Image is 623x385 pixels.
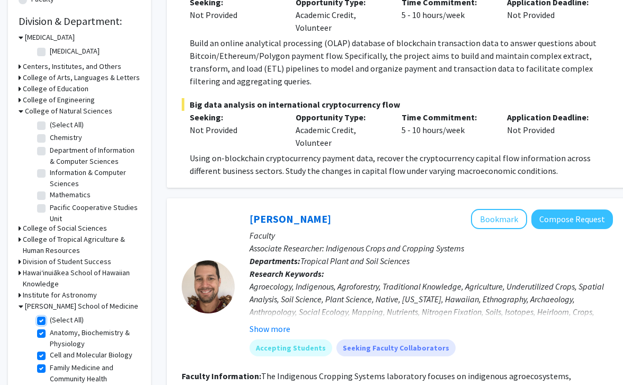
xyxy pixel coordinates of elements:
[531,209,613,229] button: Compose Request to Noa Lincoln
[300,256,410,266] span: Tropical Plant and Soil Sciences
[23,72,140,83] h3: College of Arts, Languages & Letters
[190,37,613,87] p: Build an online analytical processing (OLAP) database of blockchain transaction data to answer qu...
[23,267,140,290] h3: Hawaiʻinuiākea School of Hawaiian Knowledge
[25,32,75,43] h3: [MEDICAL_DATA]
[250,242,613,255] p: Associate Researcher: Indigenous Crops and Cropping Systems
[250,256,300,266] b: Departments:
[250,339,332,356] mat-chip: Accepting Students
[50,362,138,384] label: Family Medicine and Community Health
[250,322,290,335] button: Show more
[50,167,138,189] label: Information & Computer Sciences
[250,268,324,279] b: Research Keywords:
[25,106,112,117] h3: College of Natural Sciences
[23,61,121,72] h3: Centers, Institutes, and Others
[50,132,82,143] label: Chemistry
[336,339,456,356] mat-chip: Seeking Faculty Collaborators
[50,314,84,326] label: (Select All)
[8,337,45,377] iframe: Chat
[23,94,95,106] h3: College of Engineering
[50,202,138,224] label: Pacific Cooperative Studies Unit
[50,189,91,200] label: Mathematics
[296,111,386,124] p: Opportunity Type:
[288,111,394,149] div: Academic Credit, Volunteer
[23,290,97,301] h3: Institute for Astronomy
[402,111,492,124] p: Time Commitment:
[190,111,280,124] p: Seeking:
[507,111,597,124] p: Application Deadline:
[50,327,138,349] label: Anatomy, Biochemistry & Physiology
[394,111,500,149] div: 5 - 10 hours/week
[190,124,280,136] div: Not Provided
[471,209,527,229] button: Add Noa Lincoln to Bookmarks
[50,119,84,130] label: (Select All)
[190,8,280,21] div: Not Provided
[23,256,111,267] h3: Division of Student Success
[250,229,613,242] p: Faculty
[19,15,140,28] h2: Division & Department:
[182,98,613,111] span: Big data analysis on international cryptocurrency flow
[190,152,613,177] p: Using on-blockchain cryptocurrency payment data, recover the cryptocurrency capital flow informat...
[182,371,261,381] b: Faculty Information:
[23,234,140,256] h3: College of Tropical Agriculture & Human Resources
[50,145,138,167] label: Department of Information & Computer Sciences
[23,83,88,94] h3: College of Education
[250,212,331,225] a: [PERSON_NAME]
[25,301,138,312] h3: [PERSON_NAME] School of Medicine
[250,280,613,331] div: Agroecology, Indigenous, Agroforestry, Traditional Knowledge, Agriculture, Underutilized Crops, S...
[50,46,100,57] label: [MEDICAL_DATA]
[23,223,107,234] h3: College of Social Sciences
[50,349,132,361] label: Cell and Molecular Biology
[499,111,605,149] div: Not Provided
